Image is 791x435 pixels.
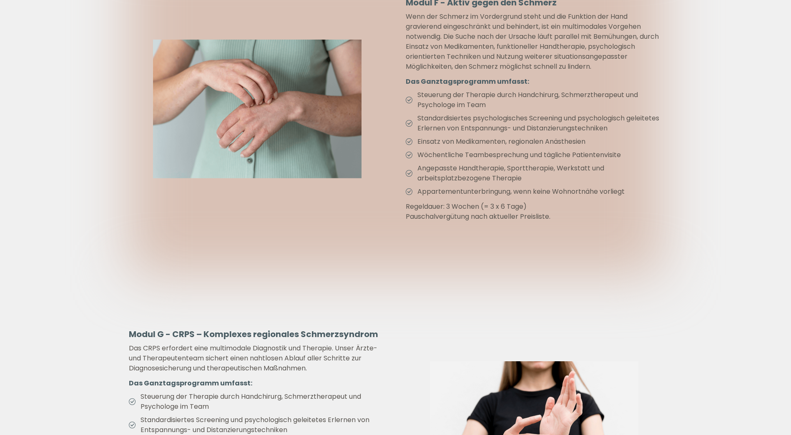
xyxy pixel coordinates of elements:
li: Einsatz von Medikamenten, regionalen Anästhesien [406,137,663,147]
p: Das CRPS erfordert eine multimodale Diagnostik und Therapie. Unser Ärzte- und Therapeutenteam sic... [129,343,386,373]
li: Angepasste Handtherapie, Sporttherapie, Werkstatt und arbeitsplatzbezogene Therapie [406,163,663,183]
li: Standardisiertes psychologisches Screening und psychologisch geleitetes Erlernen von Entspannungs... [406,113,663,133]
li: Das Ganztagsprogramm umfasst: [406,77,663,87]
li: Das Ganztagsprogramm umfasst: [129,378,386,388]
p: Pauschalvergütung nach aktueller Preisliste. [406,212,663,222]
p: Regeldauer: 3 Wochen (= 3 x 6 Tage) [406,202,663,212]
h4: Modul G - CRPS – Komplexes regionales Schmerzsyndrom [129,328,386,340]
li: Wöchentliche Teambesprechung und tägliche Patientenvisite [406,150,663,160]
li: Standardisiertes Screening und psychologisch geleitetes Erlernen von Entspannungs- und Distanzier... [129,415,386,435]
li: Steuerung der Therapie durch Handchirurg, Schmerztherapeut und Psychologe im Team [129,392,386,412]
p: Wenn der Schmerz im Vordergrund steht und die Funktion der Hand gravierend eingeschränkt und behi... [406,12,663,72]
li: Steuerung der Therapie durch Handchirurg, Schmerztherapeut und Psychologe im Team [406,90,663,110]
img: Aktiv gegen den Schmerz [153,40,362,178]
li: Appartementunterbringung, wenn keine Wohnortnähe vorliegt [406,187,663,197]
